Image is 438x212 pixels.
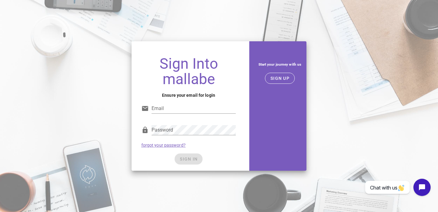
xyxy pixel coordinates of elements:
h1: Sign Into mallabe [141,56,236,87]
span: SIGN UP [270,76,290,81]
button: SIGN UP [265,73,295,84]
h5: Start your journey with us [258,61,302,68]
a: forgot your password? [141,143,186,148]
h4: Ensure your email for login [141,92,236,99]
